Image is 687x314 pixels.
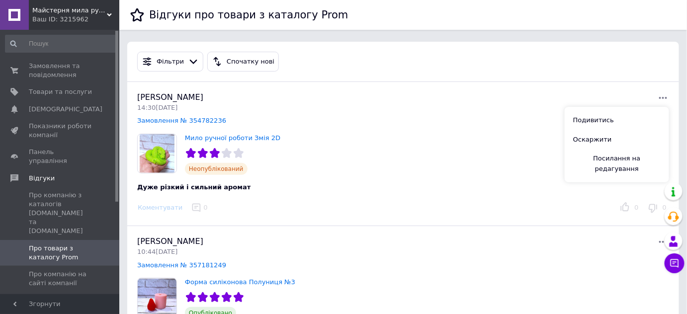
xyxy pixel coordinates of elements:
[149,9,348,21] h1: Відгуки про товари з каталогу Prom
[665,253,685,273] button: Чат з покупцем
[137,261,226,269] a: Замовлення № 357181249
[32,6,107,15] span: Майстерня мила ручної роботи
[29,191,92,236] span: Про компанію з каталогів [DOMAIN_NAME] та [DOMAIN_NAME]
[137,104,177,111] span: 14:30[DATE]
[29,174,55,183] span: Відгуки
[657,92,669,104] div: ПодивитисьОскаржитиПосилання на редагування
[137,52,203,72] button: Фільтри
[29,87,92,96] span: Товари та послуги
[565,111,669,130] a: Подивитись
[5,35,117,53] input: Пошук
[137,117,226,124] a: Замовлення № 354782236
[29,270,92,288] span: Про компанію на сайті компанії
[138,134,176,173] img: Мило ручної роботи Змія 2D
[185,163,248,175] span: Неопублікований
[207,52,279,72] button: Спочатку нові
[137,183,251,191] span: Дуже різкий і сильний аромат
[137,92,203,102] span: [PERSON_NAME]
[29,148,92,165] span: Панель управління
[29,62,92,79] span: Замовлення та повідомлення
[32,15,119,24] div: Ваш ID: 3215962
[29,105,102,114] span: [DEMOGRAPHIC_DATA]
[565,130,669,150] button: Оскаржити
[155,57,186,67] div: Фільтри
[137,248,177,255] span: 10:44[DATE]
[185,134,280,142] a: Мило ручної роботи Змія 2D
[29,244,92,262] span: Про товари з каталогу Prom
[137,236,203,246] span: [PERSON_NAME]
[565,149,669,178] button: Посилання на редагування
[185,278,295,286] a: Форма силіконова Полуниця №3
[29,122,92,140] span: Показники роботи компанії
[225,57,276,67] div: Спочатку нові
